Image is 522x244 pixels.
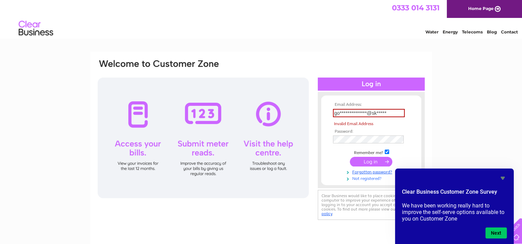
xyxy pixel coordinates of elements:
a: Blog [487,29,497,34]
div: Clear Business would like to place cookies on your computer to improve your experience of the sit... [318,190,425,220]
a: Contact [501,29,518,34]
a: cookies policy [322,207,411,216]
input: Submit [350,157,392,166]
a: Telecoms [462,29,483,34]
a: Energy [443,29,458,34]
td: Remember me? [331,149,411,155]
div: Clear Business is a trading name of Verastar Limited (registered in [GEOGRAPHIC_DATA] No. 3667643... [98,4,424,33]
a: 0333 014 3131 [392,3,440,12]
h2: Clear Business Customer Zone Survey [402,188,507,200]
a: Water [425,29,439,34]
th: Email Address: [331,102,411,107]
th: Password: [331,129,411,134]
div: Clear Business Customer Zone Survey [402,174,507,238]
a: Forgotten password? [333,168,411,175]
a: Not registered? [333,175,411,181]
p: We have been working really hard to improve the self-serve options available to you on Customer Zone [402,202,507,222]
span: Invalid Email Address [334,121,373,126]
img: logo.png [18,18,53,39]
button: Hide survey [499,174,507,182]
button: Next question [485,227,507,238]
